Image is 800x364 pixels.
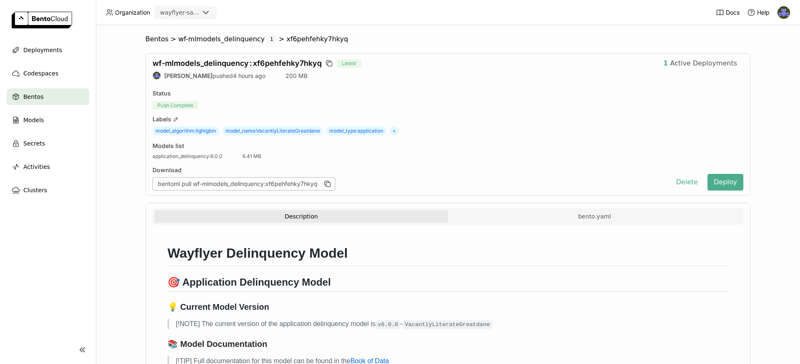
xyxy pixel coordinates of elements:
span: Latest [337,59,361,68]
img: logo [12,12,72,28]
h3: 📚 Model Documentation [167,339,728,349]
span: 6.41 MB [242,153,261,160]
button: 1Active Deployments [657,55,743,72]
span: Clusters [23,185,47,195]
span: Models [23,115,44,125]
p: [!NOTE] The current version of the application delinquency model is - [176,319,722,329]
span: wf-mlmodels_delinquency xf6pehfehky7hkyq [152,59,322,68]
div: Labels [152,115,743,123]
span: Deployments [23,45,62,55]
div: wayflyer-sandbox [160,8,199,17]
img: Deirdre Bevan [777,6,790,19]
span: Help [757,9,770,16]
span: Organization [115,9,150,16]
span: > [277,35,287,43]
div: Download [152,166,666,174]
span: wf-mlmodels_delinquency [178,35,265,43]
span: Push Complete [152,101,198,109]
a: Secrets [7,135,89,152]
a: Deployments [7,42,89,58]
span: > [168,35,178,43]
strong: 1 [663,59,668,68]
button: Deploy [707,174,743,191]
a: Activities [7,158,89,175]
span: Active Deployments [670,59,737,68]
span: 1 [267,35,277,43]
span: Secrets [23,138,45,148]
button: Delete [670,174,704,191]
code: v6.0.0 [375,320,400,329]
div: pushed [152,71,265,80]
strong: [PERSON_NAME] [164,72,212,79]
nav: Breadcrumbs navigation [145,35,750,43]
span: model_type : application [326,126,386,136]
span: + [390,126,399,136]
a: Bentos [7,88,89,105]
a: Clusters [7,182,89,198]
button: bento.yaml [448,210,741,223]
button: Description [155,210,448,223]
h1: Wayflyer Delinquency Model [167,245,728,266]
a: Codespaces [7,65,89,82]
span: 200 MB [285,72,307,79]
span: xf6pehfehky7hkyq [287,35,348,43]
div: wf-mlmodels_delinquency1 [178,35,277,43]
span: Bentos [145,35,168,43]
div: Models list [152,142,184,150]
a: Models [7,112,89,128]
span: model_name : VacantlyLiterateGreatdane [222,126,323,136]
span: 4 hours ago [233,72,265,79]
img: Deirdre Bevan [153,72,160,79]
span: application_delinquency : 6.0.0 [152,153,222,160]
span: Docs [726,9,740,16]
div: Help [747,8,770,17]
h3: 💡 Current Model Version [167,302,728,312]
div: bentoml pull wf-mlmodels_delinquency:xf6pehfehky7hkyq [152,177,335,191]
span: Codespaces [23,68,58,78]
a: application_delinquency:6.0.06.41 MB [152,153,261,160]
a: Docs [716,8,740,17]
h2: 🎯 Application Delinquency Model [167,276,728,292]
div: Status [152,90,743,97]
code: VacantlyLiterateGreatdane [402,320,492,329]
span: : [250,59,252,68]
span: Activities [23,162,50,172]
input: Selected wayflyer-sandbox. [200,9,201,17]
span: model_algorithm : lightgbm [152,126,219,136]
span: Bentos [23,92,43,102]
